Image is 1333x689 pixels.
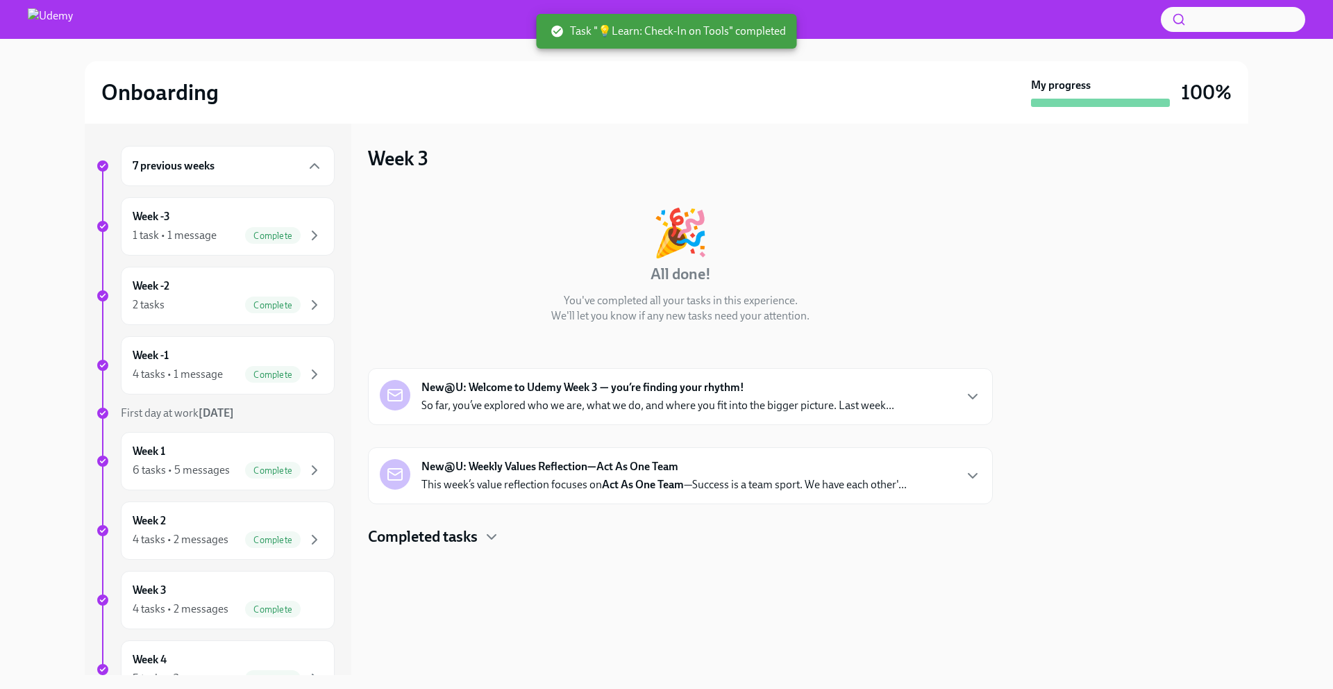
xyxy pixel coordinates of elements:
[96,501,335,560] a: Week 24 tasks • 2 messagesComplete
[96,197,335,256] a: Week -31 task • 1 messageComplete
[121,146,335,186] div: 7 previous weeks
[245,370,301,380] span: Complete
[133,279,169,294] h6: Week -2
[1181,80,1232,105] h3: 100%
[133,158,215,174] h6: 7 previous weeks
[1031,78,1091,93] strong: My progress
[133,513,166,529] h6: Week 2
[651,264,711,285] h4: All done!
[133,228,217,243] div: 1 task • 1 message
[133,583,167,598] h6: Week 3
[245,300,301,310] span: Complete
[245,604,301,615] span: Complete
[199,406,234,420] strong: [DATE]
[133,532,228,547] div: 4 tasks • 2 messages
[133,652,167,667] h6: Week 4
[133,367,223,382] div: 4 tasks • 1 message
[133,601,228,617] div: 4 tasks • 2 messages
[245,674,301,684] span: Complete
[96,432,335,490] a: Week 16 tasks • 5 messagesComplete
[551,24,786,39] span: Task "💡Learn: Check-In on Tools" completed
[551,308,810,324] p: We'll let you know if any new tasks need your attention.
[421,398,894,413] p: So far, you’ve explored who we are, what we do, and where you fit into the bigger picture. Last w...
[96,267,335,325] a: Week -22 tasksComplete
[564,293,798,308] p: You've completed all your tasks in this experience.
[368,526,993,547] div: Completed tasks
[121,406,234,420] span: First day at work
[133,463,230,478] div: 6 tasks • 5 messages
[368,146,428,171] h3: Week 3
[96,406,335,421] a: First day at work[DATE]
[245,231,301,241] span: Complete
[133,297,165,313] div: 2 tasks
[421,459,678,474] strong: New@U: Weekly Values Reflection—Act As One Team
[101,78,219,106] h2: Onboarding
[652,210,709,256] div: 🎉
[133,209,170,224] h6: Week -3
[245,465,301,476] span: Complete
[133,671,228,686] div: 5 tasks • 2 messages
[421,380,744,395] strong: New@U: Welcome to Udemy Week 3 — you’re finding your rhythm!
[96,571,335,629] a: Week 34 tasks • 2 messagesComplete
[245,535,301,545] span: Complete
[602,478,684,491] strong: Act As One Team
[368,526,478,547] h4: Completed tasks
[133,444,165,459] h6: Week 1
[133,348,169,363] h6: Week -1
[28,8,73,31] img: Udemy
[421,477,907,492] p: This week’s value reflection focuses on —Success is a team sport. We have each other'...
[96,336,335,395] a: Week -14 tasks • 1 messageComplete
